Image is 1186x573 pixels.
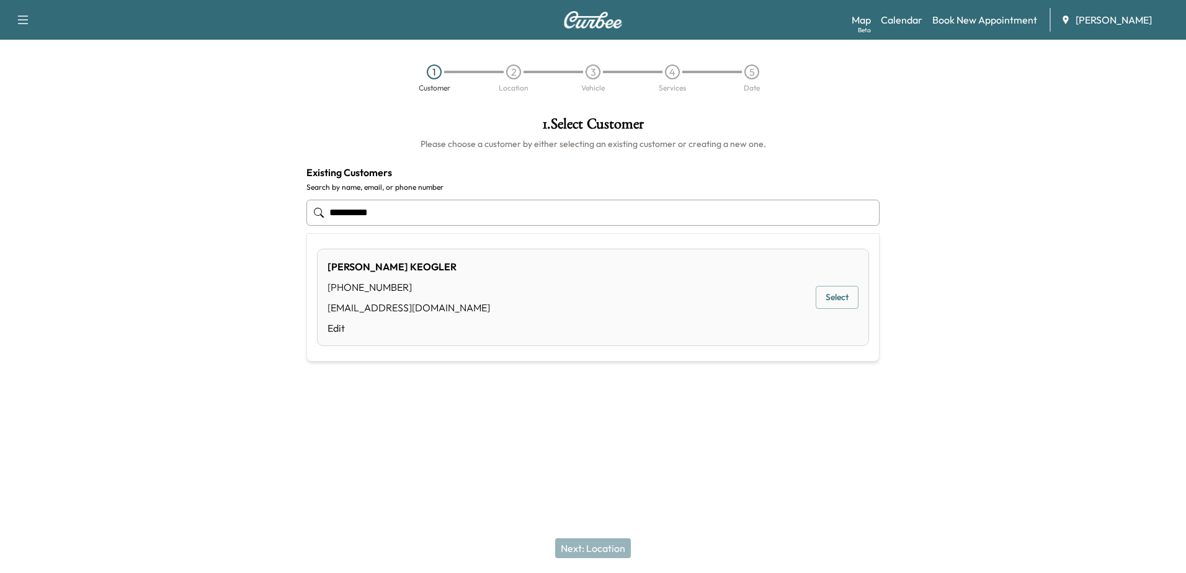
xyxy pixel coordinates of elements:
[328,259,490,274] div: [PERSON_NAME] KEOGLER
[328,321,490,335] a: Edit
[328,280,490,295] div: [PHONE_NUMBER]
[506,64,521,79] div: 2
[586,64,600,79] div: 3
[419,84,450,92] div: Customer
[427,64,442,79] div: 1
[659,84,686,92] div: Services
[306,182,880,192] label: Search by name, email, or phone number
[932,12,1037,27] a: Book New Appointment
[858,25,871,35] div: Beta
[852,12,871,27] a: MapBeta
[306,138,880,150] h6: Please choose a customer by either selecting an existing customer or creating a new one.
[744,64,759,79] div: 5
[816,286,858,309] button: Select
[563,11,623,29] img: Curbee Logo
[306,117,880,138] h1: 1 . Select Customer
[581,84,605,92] div: Vehicle
[306,165,880,180] h4: Existing Customers
[665,64,680,79] div: 4
[881,12,922,27] a: Calendar
[1076,12,1152,27] span: [PERSON_NAME]
[744,84,760,92] div: Date
[499,84,528,92] div: Location
[328,300,490,315] div: [EMAIL_ADDRESS][DOMAIN_NAME]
